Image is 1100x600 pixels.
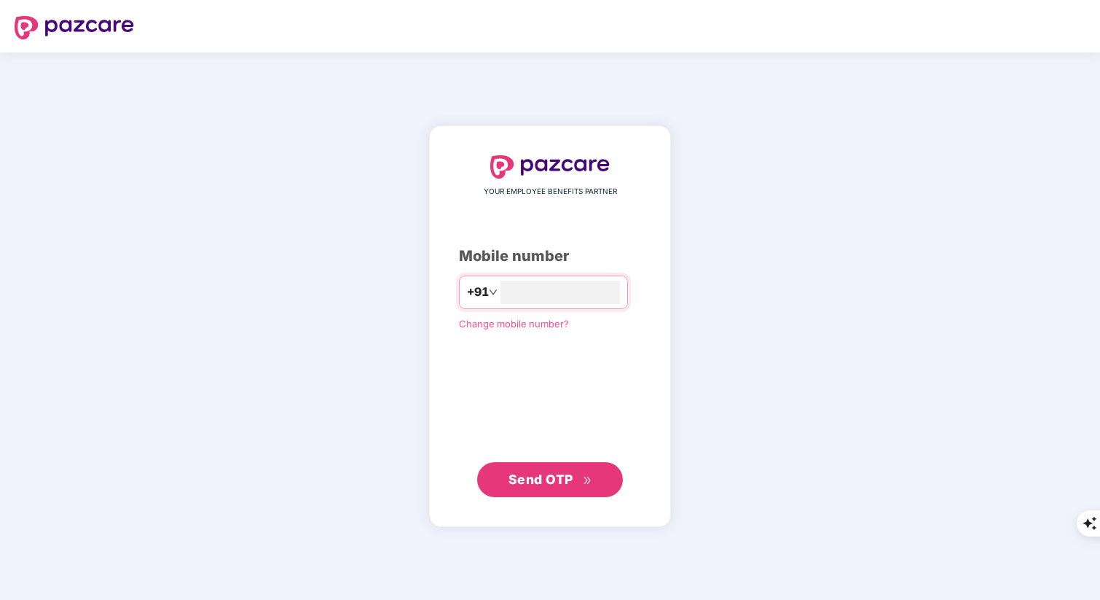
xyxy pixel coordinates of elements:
[583,476,592,486] span: double-right
[489,288,498,297] span: down
[459,245,641,268] div: Mobile number
[15,16,134,39] img: logo
[508,472,573,487] span: Send OTP
[484,186,617,198] span: YOUR EMPLOYEE BENEFITS PARTNER
[477,462,623,497] button: Send OTPdouble-right
[467,283,489,301] span: +91
[490,155,610,179] img: logo
[459,318,569,330] a: Change mobile number?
